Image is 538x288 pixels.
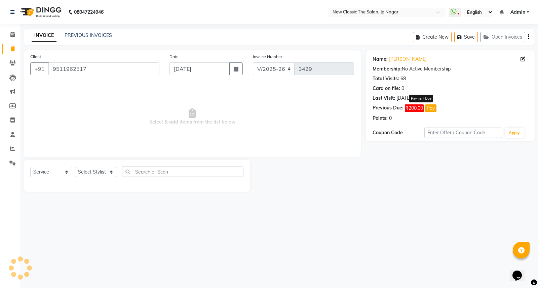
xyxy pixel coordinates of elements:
div: [DATE] [396,95,411,102]
div: 0 [401,85,404,92]
button: +91 [30,62,49,75]
input: Enter Offer / Coupon Code [424,128,502,138]
div: 0 [389,115,392,122]
iframe: chat widget [510,261,531,281]
div: Last Visit: [373,95,395,102]
label: Date [169,54,179,60]
div: Name: [373,56,388,63]
button: Open Invoices [481,32,525,42]
div: Coupon Code [373,129,424,136]
b: 08047224946 [74,3,104,21]
div: Card on file: [373,85,400,92]
a: [PERSON_NAME] [389,56,427,63]
input: Search or Scan [122,166,243,177]
div: No Active Membership [373,65,528,73]
button: Save [454,32,478,42]
label: Client [30,54,41,60]
div: Total Visits: [373,75,399,82]
div: Membership: [373,65,402,73]
button: Create New [413,32,452,42]
span: ₹200.00 [405,104,424,112]
img: logo [17,3,63,21]
div: 68 [400,75,406,82]
button: Apply [505,128,524,138]
button: Pay [425,104,436,112]
a: PREVIOUS INVOICES [65,32,112,38]
div: Points: [373,115,388,122]
span: Select & add items from the list below [30,83,354,150]
span: Admin [510,9,525,16]
div: Previous Due: [373,104,403,112]
label: Invoice Number [253,54,282,60]
a: INVOICE [32,30,56,42]
div: Payment Due [409,95,433,102]
input: Search by Name/Mobile/Email/Code [48,62,159,75]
